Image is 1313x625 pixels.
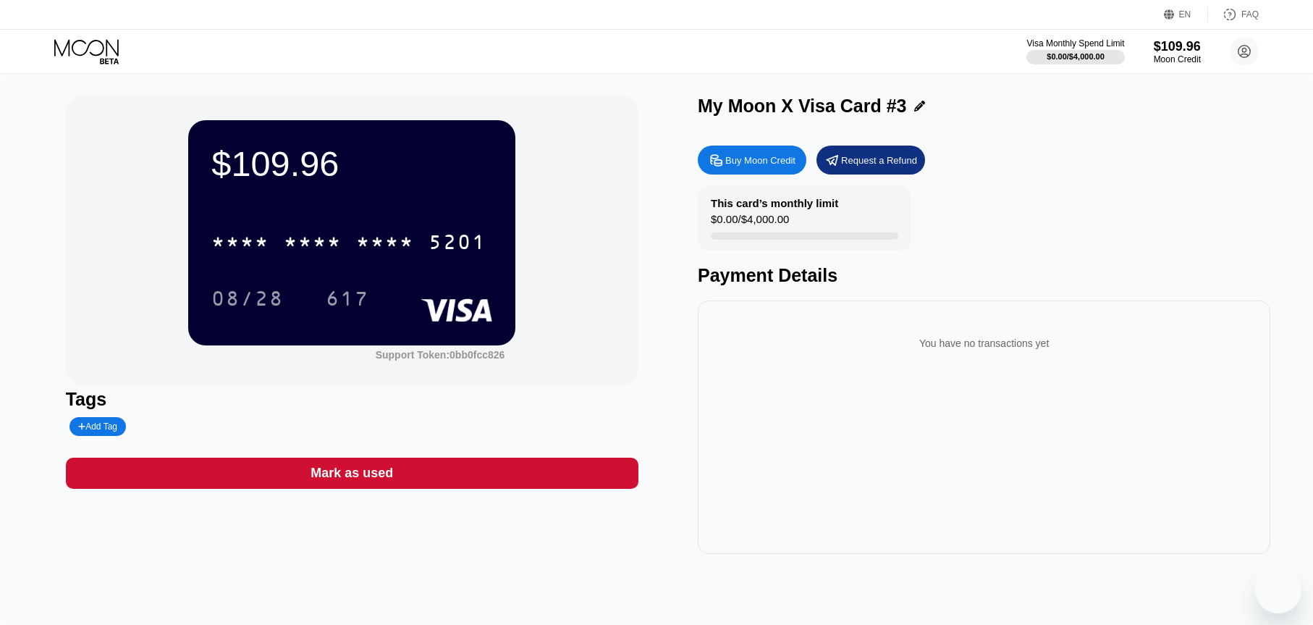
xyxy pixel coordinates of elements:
[211,143,492,184] div: $109.96
[326,289,369,312] div: 617
[698,265,1270,286] div: Payment Details
[315,280,380,316] div: 617
[1164,7,1208,22] div: EN
[311,465,393,482] div: Mark as used
[1208,7,1259,22] div: FAQ
[1047,52,1105,61] div: $0.00 / $4,000.00
[428,232,486,256] div: 5201
[816,146,925,175] div: Request a Refund
[711,197,838,209] div: This card’s monthly limit
[200,280,295,316] div: 08/28
[1241,9,1259,20] div: FAQ
[698,146,806,175] div: Buy Moon Credit
[1026,38,1124,49] div: Visa Monthly Spend Limit
[698,96,907,117] div: My Moon X Visa Card #3
[66,389,638,410] div: Tags
[376,349,505,361] div: Support Token:0bb0fcc826
[78,421,117,432] div: Add Tag
[1255,567,1301,613] iframe: Button to launch messaging window
[66,458,638,489] div: Mark as used
[1179,9,1191,20] div: EN
[709,323,1259,364] div: You have no transactions yet
[1154,54,1201,64] div: Moon Credit
[725,154,795,167] div: Buy Moon Credit
[711,213,789,232] div: $0.00 / $4,000.00
[69,417,126,436] div: Add Tag
[376,349,505,361] div: Support Token: 0bb0fcc826
[1154,39,1201,64] div: $109.96Moon Credit
[1154,39,1201,54] div: $109.96
[211,289,284,312] div: 08/28
[1026,38,1124,64] div: Visa Monthly Spend Limit$0.00/$4,000.00
[841,154,917,167] div: Request a Refund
